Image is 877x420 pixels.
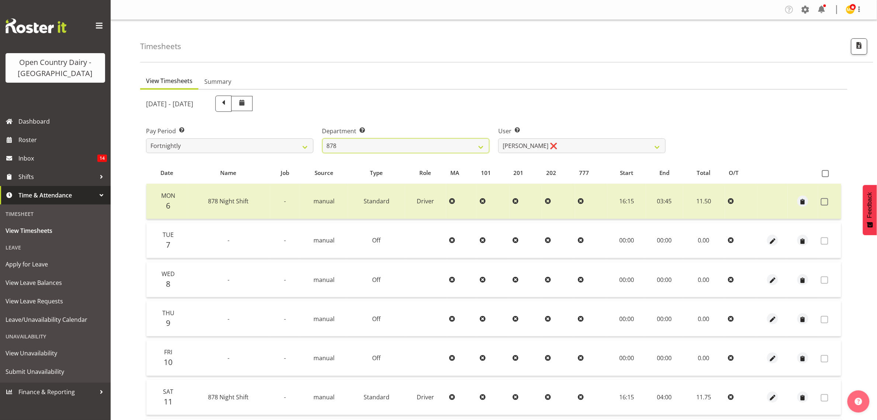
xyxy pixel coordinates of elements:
[6,348,105,359] span: View Unavailability
[370,169,383,177] span: Type
[162,309,174,317] span: Thu
[313,236,334,244] span: manual
[146,76,193,85] span: View Timesheets
[204,77,231,86] span: Summary
[281,169,289,177] span: Job
[13,57,98,79] div: Open Country Dairy - [GEOGRAPHIC_DATA]
[420,169,431,177] span: Role
[161,192,175,200] span: Mon
[348,184,405,219] td: Standard
[348,380,405,415] td: Standard
[607,223,646,258] td: 00:00
[683,184,725,219] td: 11.50
[2,273,109,292] a: View Leave Balances
[166,200,170,211] span: 6
[6,366,105,377] span: Submit Unavailability
[284,236,286,244] span: -
[160,169,173,177] span: Date
[146,127,313,135] label: Pay Period
[6,277,105,288] span: View Leave Balances
[646,223,683,258] td: 00:00
[607,380,646,415] td: 16:15
[164,396,173,407] span: 11
[683,223,725,258] td: 0.00
[659,169,669,177] span: End
[514,169,524,177] span: 201
[729,169,739,177] span: O/T
[683,301,725,337] td: 0.00
[417,393,434,401] span: Driver
[166,318,170,328] span: 9
[284,315,286,323] span: -
[140,42,181,51] h4: Timesheets
[228,276,229,284] span: -
[162,270,175,278] span: Wed
[607,340,646,376] td: 00:00
[348,340,405,376] td: Off
[6,314,105,325] span: Leave/Unavailability Calendar
[348,262,405,297] td: Off
[163,388,173,396] span: Sat
[228,236,229,244] span: -
[313,393,334,401] span: manual
[2,206,109,221] div: Timesheet
[146,100,193,108] h5: [DATE] - [DATE]
[18,190,96,201] span: Time & Attendance
[284,393,286,401] span: -
[313,354,334,362] span: manual
[867,192,873,218] span: Feedback
[163,231,174,239] span: Tue
[607,301,646,337] td: 00:00
[228,354,229,362] span: -
[683,262,725,297] td: 0.00
[417,197,434,205] span: Driver
[284,354,286,362] span: -
[18,134,107,145] span: Roster
[646,184,683,219] td: 03:45
[18,171,96,182] span: Shifts
[348,223,405,258] td: Off
[6,296,105,307] span: View Leave Requests
[697,169,711,177] span: Total
[164,348,172,356] span: Fri
[166,279,170,289] span: 8
[683,380,725,415] td: 11.75
[2,344,109,362] a: View Unavailability
[208,197,249,205] span: 878 Night Shift
[2,329,109,344] div: Unavailability
[607,184,646,219] td: 16:15
[607,262,646,297] td: 00:00
[6,259,105,270] span: Apply for Leave
[2,221,109,240] a: View Timesheets
[498,127,666,135] label: User
[2,255,109,273] a: Apply for Leave
[855,398,862,405] img: help-xxl-2.png
[322,127,490,135] label: Department
[284,276,286,284] span: -
[6,18,66,33] img: Rosterit website logo
[315,169,333,177] span: Source
[2,310,109,329] a: Leave/Unavailability Calendar
[313,197,334,205] span: manual
[97,155,107,162] span: 14
[646,340,683,376] td: 00:00
[18,116,107,127] span: Dashboard
[313,276,334,284] span: manual
[18,153,97,164] span: Inbox
[2,292,109,310] a: View Leave Requests
[863,185,877,235] button: Feedback - Show survey
[18,386,96,397] span: Finance & Reporting
[547,169,557,177] span: 202
[348,301,405,337] td: Off
[646,301,683,337] td: 00:00
[846,5,855,14] img: milk-reception-awarua7542.jpg
[2,362,109,381] a: Submit Unavailability
[166,240,170,250] span: 7
[450,169,459,177] span: MA
[683,340,725,376] td: 0.00
[579,169,589,177] span: 777
[220,169,236,177] span: Name
[164,357,173,367] span: 10
[313,315,334,323] span: manual
[208,393,249,401] span: 878 Night Shift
